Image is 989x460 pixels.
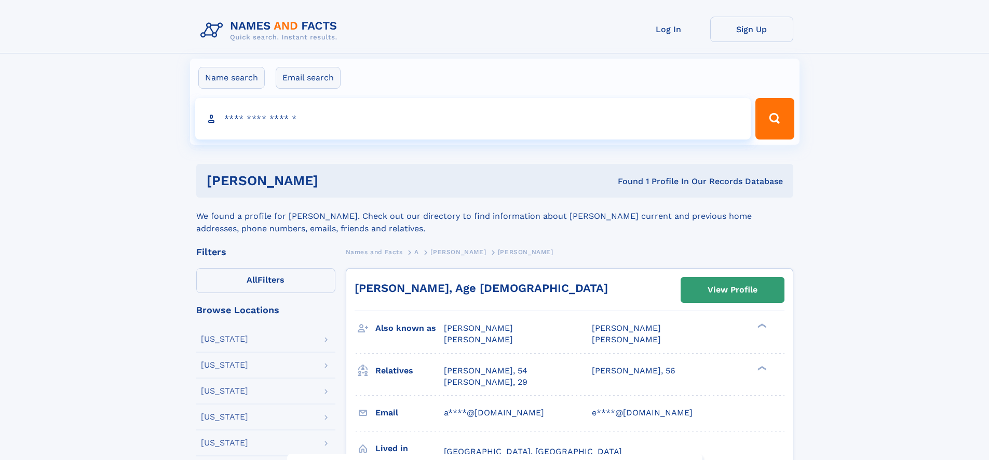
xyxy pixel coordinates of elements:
[196,198,793,235] div: We found a profile for [PERSON_NAME]. Check out our directory to find information about [PERSON_N...
[201,361,248,369] div: [US_STATE]
[346,245,403,258] a: Names and Facts
[755,365,767,371] div: ❯
[196,247,335,257] div: Filters
[207,174,468,187] h1: [PERSON_NAME]
[708,278,757,302] div: View Profile
[430,248,486,256] span: [PERSON_NAME]
[201,387,248,395] div: [US_STATE]
[198,67,265,89] label: Name search
[414,248,419,256] span: A
[681,277,784,302] a: View Profile
[355,282,608,295] a: [PERSON_NAME], Age [DEMOGRAPHIC_DATA]
[196,268,335,293] label: Filters
[196,17,346,45] img: Logo Names and Facts
[375,440,444,457] h3: Lived in
[201,439,248,447] div: [US_STATE]
[627,17,710,42] a: Log In
[375,362,444,380] h3: Relatives
[276,67,341,89] label: Email search
[444,377,527,388] a: [PERSON_NAME], 29
[592,365,675,377] a: [PERSON_NAME], 56
[444,323,513,333] span: [PERSON_NAME]
[444,334,513,344] span: [PERSON_NAME]
[592,334,661,344] span: [PERSON_NAME]
[710,17,793,42] a: Sign Up
[195,98,751,140] input: search input
[414,245,419,258] a: A
[196,305,335,315] div: Browse Locations
[592,323,661,333] span: [PERSON_NAME]
[498,248,553,256] span: [PERSON_NAME]
[201,335,248,343] div: [US_STATE]
[444,365,527,377] a: [PERSON_NAME], 54
[755,323,767,329] div: ❯
[430,245,486,258] a: [PERSON_NAME]
[375,319,444,337] h3: Also known as
[375,404,444,422] h3: Email
[755,98,794,140] button: Search Button
[247,275,258,285] span: All
[444,447,622,456] span: [GEOGRAPHIC_DATA], [GEOGRAPHIC_DATA]
[468,176,783,187] div: Found 1 Profile In Our Records Database
[201,413,248,421] div: [US_STATE]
